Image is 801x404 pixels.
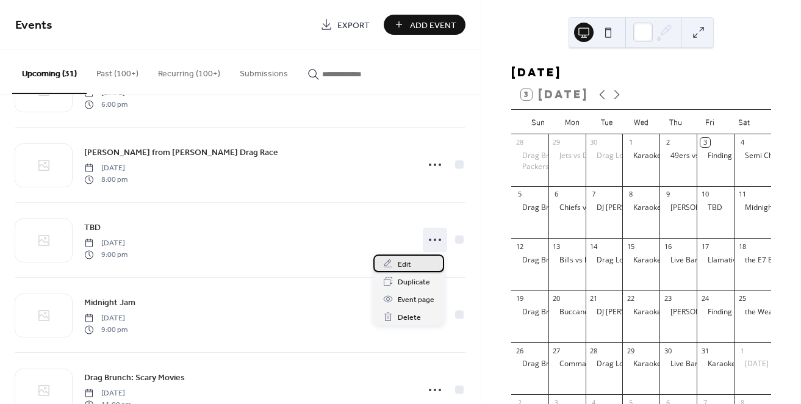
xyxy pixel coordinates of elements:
[515,190,524,199] div: 5
[148,49,230,93] button: Recurring (100+)
[626,346,635,355] div: 29
[697,203,734,213] div: TBD
[633,307,739,317] div: Karaoke w/ DJ [PERSON_NAME]
[559,307,628,317] div: Buccaneers vs Lions
[734,255,771,265] div: the E7 Band
[697,359,734,369] div: Karaoke w/ DJ Ed
[622,255,659,265] div: Karaoke w/ DJ Ed
[670,359,796,369] div: Live Band Karaoke w/ Retro Nouveau
[586,203,623,213] div: DJ Brian Kadir
[708,307,758,317] div: Finding [DATE]
[659,359,697,369] div: Live Band Karaoke w/ Retro Nouveau
[597,151,678,161] div: Drag Loteria with Plants
[700,242,709,251] div: 17
[589,294,598,303] div: 21
[84,145,278,159] a: [PERSON_NAME] from [PERSON_NAME] Drag Race
[311,15,379,35] a: Export
[626,138,635,147] div: 1
[633,151,739,161] div: Karaoke w/ DJ [PERSON_NAME]
[663,190,672,199] div: 9
[738,190,747,199] div: 11
[700,346,709,355] div: 31
[626,294,635,303] div: 22
[87,49,148,93] button: Past (100+)
[398,258,411,271] span: Edit
[548,359,586,369] div: Commanders vs Chiefs
[734,151,771,161] div: Semi Charmed
[622,151,659,161] div: Karaoke w/ DJ Ed
[597,203,663,213] div: DJ [PERSON_NAME]
[692,110,727,134] div: Fri
[515,346,524,355] div: 26
[84,372,185,384] span: Drag Brunch: Scary Movies
[548,203,586,213] div: Chiefs vs Jaguars
[745,151,796,161] div: Semi Charmed
[15,13,52,37] span: Events
[659,203,697,213] div: Jackie Cox from RuPaul's Drag Race
[586,307,623,317] div: DJ Brian Kadir
[663,138,672,147] div: 2
[663,242,672,251] div: 16
[398,294,434,306] span: Event page
[548,255,586,265] div: Bills vs Falcons
[700,138,709,147] div: 3
[84,388,131,399] span: [DATE]
[522,359,741,369] div: Drag Brunch: [PERSON_NAME] from [PERSON_NAME] Drag Race
[511,307,548,317] div: Drag Brunch:Disney Villains
[697,151,734,161] div: Finding Friday
[12,49,87,94] button: Upcoming (31)
[658,110,692,134] div: Thu
[84,238,128,249] span: [DATE]
[633,359,739,369] div: Karaoke w/ DJ [PERSON_NAME]
[700,294,709,303] div: 24
[84,249,128,260] span: 9:00 pm
[659,307,697,317] div: Sofia Yara from RuPaul's Drag Race
[622,359,659,369] div: Karaoke w/ DJ Ed
[515,294,524,303] div: 19
[84,99,128,110] span: 6:00 pm
[511,65,771,80] div: [DATE]
[734,307,771,317] div: the Weak Knights
[552,190,561,199] div: 6
[708,255,741,265] div: Llamativa
[398,276,430,289] span: Duplicate
[633,203,739,213] div: Karaoke w/ DJ [PERSON_NAME]
[659,151,697,161] div: 49ers vs Rams
[555,110,589,134] div: Mon
[745,203,789,213] div: Midnight Jam
[84,297,135,309] span: Midnight Jam
[410,19,456,32] span: Add Event
[597,307,663,317] div: DJ [PERSON_NAME]
[515,138,524,147] div: 28
[511,255,548,265] div: Drag Brunch: Scary Movies
[738,138,747,147] div: 4
[522,255,614,265] div: Drag Brunch: Scary Movies
[384,15,465,35] a: Add Event
[559,359,638,369] div: Commanders vs Chiefs
[589,190,598,199] div: 7
[548,307,586,317] div: Buccaneers vs Lions
[734,359,771,369] div: Día de los Muertos feat. MacRockSat
[337,19,370,32] span: Export
[522,162,591,172] div: Packers vs Cowboys
[670,151,720,161] div: 49ers vs Rams
[84,174,128,185] span: 8:00 pm
[597,359,678,369] div: Drag Loteria with Plants
[552,138,561,147] div: 29
[589,242,598,251] div: 14
[589,110,623,134] div: Tue
[597,255,639,265] div: Drag Loteria
[515,242,524,251] div: 12
[700,190,709,199] div: 10
[511,359,548,369] div: Drag Brunch: Coco Montrese from RuPaul's Drag Race
[663,346,672,355] div: 30
[745,255,786,265] div: the E7 Band
[589,346,598,355] div: 28
[84,324,128,335] span: 9:00 pm
[559,255,610,265] div: Bills vs Falcons
[622,203,659,213] div: Karaoke w/ DJ Ed
[511,151,548,161] div: Drag Brunch: Jade Jolie as Taylor Swift
[522,307,616,317] div: Drag Brunch:Disney Villains
[84,163,128,174] span: [DATE]
[734,203,771,213] div: Midnight Jam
